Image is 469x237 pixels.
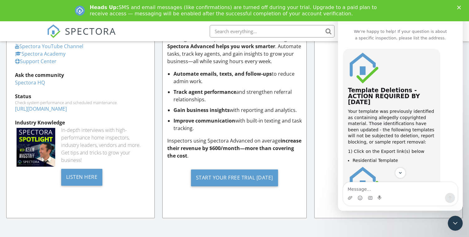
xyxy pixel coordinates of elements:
[210,25,335,38] input: Search everything...
[173,117,235,124] strong: Improve communication
[173,106,302,114] li: with reporting and analytics.
[173,70,272,77] strong: Automate emails, texts, and follow-ups
[173,70,302,85] li: to reduce admin work.
[10,189,15,194] button: Upload attachment
[90,4,119,10] b: Heads Up:
[15,43,83,50] a: Spectora YouTube Channel
[17,128,55,167] img: Spectoraspolightmain
[40,189,45,194] button: Start recording
[15,79,45,86] a: Spectora HQ
[15,58,56,65] a: Support Center
[15,119,146,126] div: Industry Knowledge
[90,4,384,17] div: SMS and email messages (like confirmations) are turned off during your trial. Upgrade to a paid p...
[457,6,463,9] div: Close
[167,164,302,191] a: Start Your Free Trial [DATE]
[173,117,302,132] li: with built-in texting and task tracking.
[5,43,120,212] div: Support says…
[5,43,102,199] div: Template Deletions - ACTION REQUIRED BY [DATE]Your template was previously identified as containi...
[61,169,103,186] div: Listen Here
[47,24,61,38] img: The Best Home Inspection Software - Spectora
[20,189,25,194] button: Emoji picker
[167,35,302,65] p: Running a home inspection business is demanding— . Automate tasks, track key agents, and gain ins...
[61,173,103,180] a: Listen Here
[167,43,275,50] strong: Spectora Advanced helps you work smarter
[75,6,85,16] img: Profile image for Support
[15,50,66,57] a: Spectora Academy
[57,161,68,172] button: Scroll to bottom
[61,126,146,164] div: In-depth interviews with high-performance home inspectors, industry leaders, vendors and more. Ge...
[10,102,97,139] div: Your template was previously identified as containing allegedly copyrighted material. Those ident...
[15,71,146,79] div: Ask the community
[30,189,35,194] button: Gif picker
[173,88,236,95] strong: Track agent performance
[5,176,120,187] textarea: Message…
[10,81,97,102] h2: Template Deletions - ACTION REQUIRED BY [DATE]
[167,137,301,159] strong: increase their revenue by $600/month—more than covering the cost
[191,169,278,186] div: Start Your Free Trial [DATE]
[173,88,302,103] li: and strengthen referral relationships.
[15,100,146,105] div: Check system performance and scheduled maintenance.
[448,216,463,231] iframe: Intercom live chat
[167,137,302,159] p: Inspectors using Spectora Advanced on average .
[173,107,230,113] strong: Gain business insights
[15,151,97,157] li: Residential Template
[15,105,67,112] a: [URL][DOMAIN_NAME]
[107,187,117,197] button: Send a message…
[65,24,116,38] span: SPECTORA
[338,6,463,211] iframe: Intercom live chat
[15,93,146,100] div: Status
[10,142,97,149] div: 1) Click on the Export link(s) below
[47,30,116,43] a: SPECTORA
